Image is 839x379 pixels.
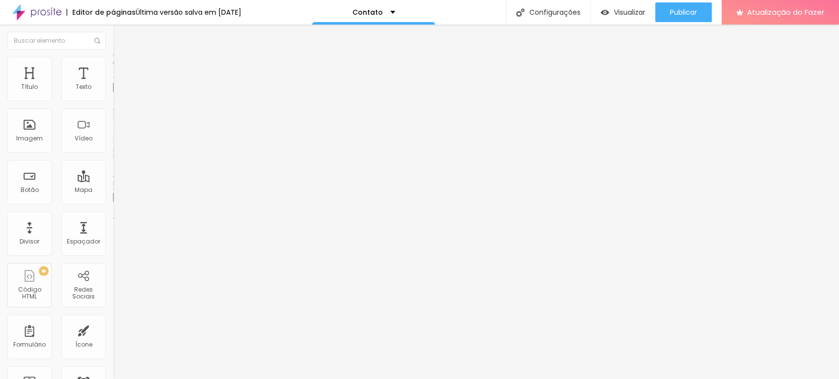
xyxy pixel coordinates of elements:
[16,134,43,142] font: Imagem
[94,38,100,44] img: Ícone
[614,7,645,17] font: Visualizar
[747,7,824,17] font: Atualização do Fazer
[21,186,39,194] font: Botão
[75,134,92,142] font: Vídeo
[21,82,38,91] font: Título
[18,285,41,300] font: Código HTML
[75,340,92,349] font: Ícone
[75,186,92,194] font: Mapa
[591,2,655,22] button: Visualizar
[72,285,95,300] font: Redes Sociais
[529,7,580,17] font: Configurações
[7,32,106,50] input: Buscar elemento
[72,7,136,17] font: Editor de páginas
[67,237,100,245] font: Espaçador
[601,8,609,17] img: view-1.svg
[13,340,46,349] font: Formulário
[655,2,712,22] button: Publicar
[136,7,241,17] font: Última versão salva em [DATE]
[516,8,524,17] img: Ícone
[76,82,91,91] font: Texto
[113,25,839,379] iframe: Editor
[352,7,383,17] font: Contato
[20,237,39,245] font: Divisor
[670,7,697,17] font: Publicar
